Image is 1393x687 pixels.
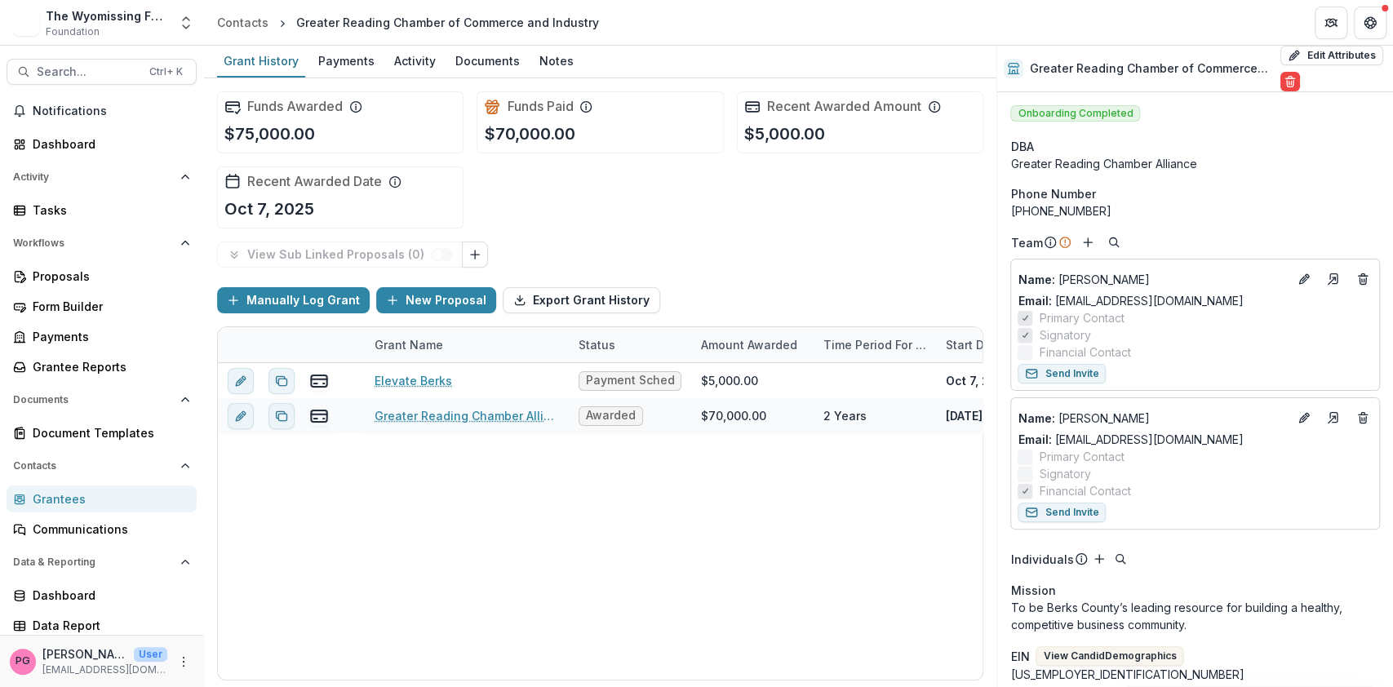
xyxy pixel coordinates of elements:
[7,387,197,413] button: Open Documents
[569,327,691,362] div: Status
[744,122,825,146] p: $5,000.00
[42,645,127,663] p: [PERSON_NAME]
[814,336,936,353] div: Time Period For Grant
[586,374,674,388] span: Payment Schedule
[7,516,197,543] a: Communications
[569,336,625,353] div: Status
[507,99,573,114] h2: Funds Paid
[533,49,580,73] div: Notes
[7,230,197,256] button: Open Workflows
[13,171,174,183] span: Activity
[13,556,174,568] span: Data & Reporting
[7,263,197,290] a: Proposals
[1018,271,1288,288] p: [PERSON_NAME]
[946,407,983,424] p: [DATE]
[1010,666,1380,683] div: [US_EMPLOYER_IDENTIFICATION_NUMBER]
[1018,432,1051,446] span: Email:
[1018,273,1054,286] span: Name :
[1018,292,1243,309] a: Email: [EMAIL_ADDRESS][DOMAIN_NAME]
[211,11,606,34] nav: breadcrumb
[449,49,526,73] div: Documents
[1039,343,1130,361] span: Financial Contact
[33,521,184,538] div: Communications
[1089,549,1109,569] button: Add
[33,104,190,118] span: Notifications
[1010,202,1380,219] div: [PHONE_NUMBER]
[814,327,936,362] div: Time Period For Grant
[701,372,758,389] div: $5,000.00
[1111,549,1130,569] button: Search
[7,197,197,224] a: Tasks
[449,46,526,78] a: Documents
[33,617,184,634] div: Data Report
[1018,410,1288,427] p: [PERSON_NAME]
[1039,448,1124,465] span: Primary Contact
[228,368,254,394] button: edit
[37,65,140,79] span: Search...
[7,485,197,512] a: Grantees
[1354,7,1386,39] button: Get Help
[217,46,305,78] a: Grant History
[1018,411,1054,425] span: Name :
[1280,72,1300,91] button: Delete
[1018,364,1106,383] button: Send Invite
[224,197,314,221] p: Oct 7, 2025
[13,10,39,36] img: The Wyomissing Foundation
[312,49,381,73] div: Payments
[7,612,197,639] a: Data Report
[7,293,197,320] a: Form Builder
[7,353,197,380] a: Grantee Reports
[691,327,814,362] div: Amount Awarded
[146,63,186,81] div: Ctrl + K
[586,409,636,423] span: Awarded
[1353,408,1373,428] button: Deletes
[767,99,921,114] h2: Recent Awarded Amount
[1104,233,1124,252] button: Search
[375,372,452,389] a: Elevate Berks
[503,287,660,313] button: Export Grant History
[33,587,184,604] div: Dashboard
[46,7,168,24] div: The Wyomissing Foundation
[33,490,184,507] div: Grantees
[7,419,197,446] a: Document Templates
[462,242,488,268] button: Link Grants
[211,11,275,34] a: Contacts
[228,403,254,429] button: edit
[1353,269,1373,289] button: Deletes
[375,407,559,424] a: Greater Reading Chamber Alliance/Support for Latino Outreach Strategy
[701,407,766,424] div: $70,000.00
[1010,138,1033,155] span: DBA
[7,98,197,124] button: Notifications
[33,424,184,441] div: Document Templates
[13,460,174,472] span: Contacts
[309,406,329,426] button: view-payments
[1018,271,1288,288] a: Name: [PERSON_NAME]
[1036,646,1183,666] button: View CandidDemographics
[1039,465,1090,482] span: Signatory
[7,59,197,85] button: Search...
[217,287,370,313] button: Manually Log Grant
[33,358,184,375] div: Grantee Reports
[1315,7,1347,39] button: Partners
[1018,431,1243,448] a: Email: [EMAIL_ADDRESS][DOMAIN_NAME]
[1010,105,1140,122] span: Onboarding Completed
[823,407,867,424] div: 2 Years
[175,7,197,39] button: Open entity switcher
[388,49,442,73] div: Activity
[296,14,599,31] div: Greater Reading Chamber of Commerce and Industry
[33,328,184,345] div: Payments
[1294,408,1314,428] button: Edit
[484,122,575,146] p: $70,000.00
[365,327,569,362] div: Grant Name
[1018,503,1106,522] button: Send Invite
[217,49,305,73] div: Grant History
[33,268,184,285] div: Proposals
[7,323,197,350] a: Payments
[1018,410,1288,427] a: Name: [PERSON_NAME]
[33,202,184,219] div: Tasks
[376,287,496,313] button: New Proposal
